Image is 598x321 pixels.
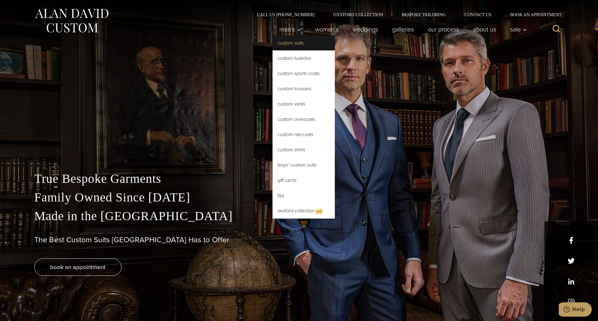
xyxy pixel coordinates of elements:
[273,23,308,35] button: Men’s sub menu toggle
[273,66,335,81] a: Custom Sports Coats
[34,169,564,225] p: True Bespoke Garments Family Owned Since [DATE] Made in the [GEOGRAPHIC_DATA]
[273,158,335,172] a: Boys’ Custom Suits
[248,12,564,17] nav: Secondary Navigation
[273,188,335,203] a: FAQ
[273,23,530,35] nav: Primary Navigation
[273,173,335,188] a: Gift Cards
[273,127,335,142] a: Custom Raincoats
[273,97,335,111] a: Custom Vests
[346,23,385,35] a: weddings
[273,142,335,157] a: Custom Shirts
[273,203,335,219] a: Oxxford CollectionNew
[273,112,335,127] a: Custom Overcoats
[421,23,466,35] a: Our Process
[455,12,501,17] a: Contact Us
[385,23,421,35] a: Galleries
[248,12,324,17] a: Call Us [PHONE_NUMBER]
[34,235,564,244] h1: The Best Custom Suits [GEOGRAPHIC_DATA] Has to Offer
[34,258,121,276] a: book an appointment
[50,262,106,271] span: book an appointment
[549,22,564,37] button: View Search Form
[503,23,530,35] button: Child menu of Sale
[308,23,346,35] a: Women’s
[316,209,323,214] span: New
[34,7,109,35] img: Alan David Custom
[568,299,575,305] a: instagram
[273,35,335,50] a: Custom Suits
[273,81,335,96] a: Custom Trousers
[392,12,455,17] a: Bespoke Tailoring
[501,12,564,17] a: Book an Appointment
[568,237,575,244] a: facebook
[568,257,575,264] a: x/twitter
[466,23,503,35] a: About Us
[273,51,335,66] a: Custom Tuxedos
[324,12,392,17] a: Oxxford Collection
[559,302,592,318] iframe: Opens a widget where you can chat to one of our agents
[568,278,575,285] a: linkedin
